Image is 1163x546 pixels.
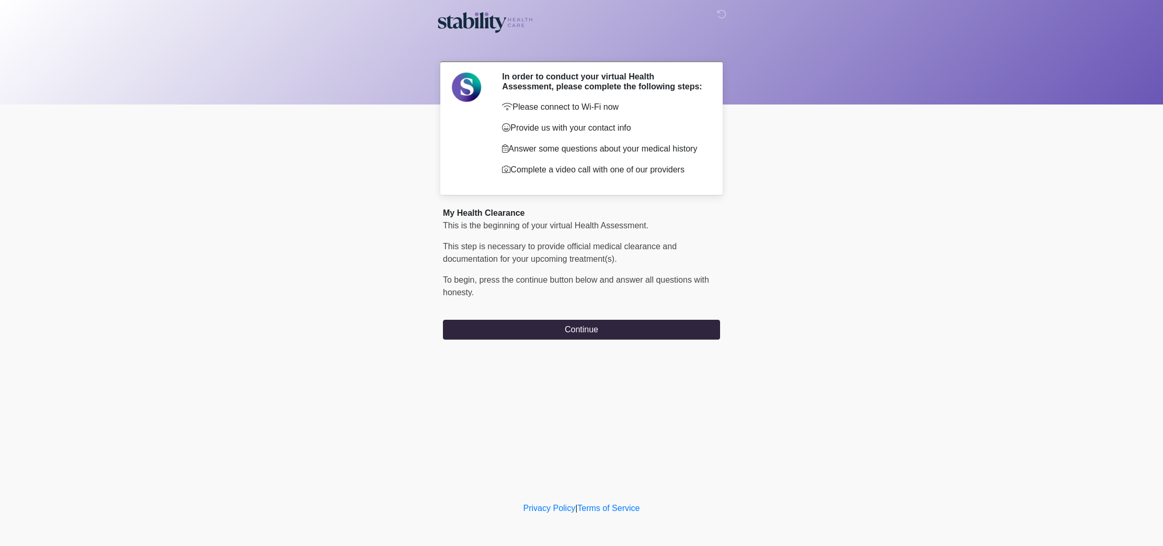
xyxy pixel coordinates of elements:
[432,8,537,34] img: Stability Healthcare Logo
[577,504,640,513] a: Terms of Service
[502,101,704,113] p: Please connect to Wi-Fi now
[502,164,704,176] p: Complete a video call with one of our providers
[502,72,704,91] h2: In order to conduct your virtual Health Assessment, please complete the following steps:
[443,275,709,297] span: press the continue button below and answer all questions with honesty.
[523,504,576,513] a: Privacy Policy
[502,122,704,134] p: Provide us with your contact info
[502,143,704,155] p: Answer some questions about your medical history
[451,72,482,103] img: Agent Avatar
[443,275,479,284] span: To begin,
[443,207,720,219] div: My Health Clearance
[575,504,577,513] a: |
[443,242,677,263] span: This step is necessary to provide official medical clearance and documentation for your upcoming ...
[443,221,648,230] span: This is the beginning of your virtual Health Assessment.
[435,38,728,57] h1: ‎ ‎ ‎
[443,320,720,340] button: Continue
